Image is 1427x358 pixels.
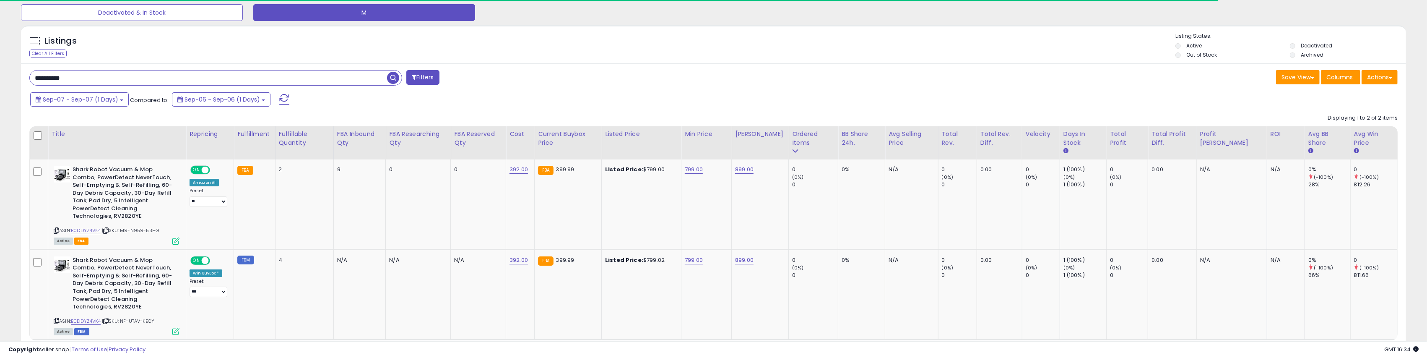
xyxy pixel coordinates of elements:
[1308,147,1313,155] small: Avg BB Share.
[1151,166,1190,173] div: 0.00
[1026,174,1037,180] small: (0%)
[73,256,174,313] b: Shark Robot Vacuum & Mop Combo, PowerDetect NeverTouch, Self-Emptying & Self-Refilling, 60-Day De...
[538,166,554,175] small: FBA
[8,345,39,353] strong: Copyright
[942,130,973,147] div: Total Rev.
[889,256,931,264] div: N/A
[190,188,227,207] div: Preset:
[605,130,678,138] div: Listed Price
[1354,130,1394,147] div: Avg Win Price
[454,130,502,147] div: FBA Reserved Qty
[1328,114,1398,122] div: Displaying 1 to 2 of 2 items
[73,166,174,222] b: Shark Robot Vacuum & Mop Combo, PowerDetect NeverTouch, Self-Emptying & Self-Refilling, 60-Day De...
[102,227,159,234] span: | SKU: M9-N959-53HG
[1063,264,1075,271] small: (0%)
[685,165,703,174] a: 799.00
[792,181,838,188] div: 0
[209,257,222,264] span: OFF
[1271,166,1298,173] div: N/A
[1354,166,1397,173] div: 0
[1362,70,1398,84] button: Actions
[1063,174,1075,180] small: (0%)
[237,166,253,175] small: FBA
[1187,42,1202,49] label: Active
[1063,181,1106,188] div: 1 (100%)
[454,166,499,173] div: 0
[1110,166,1148,173] div: 0
[1063,256,1106,264] div: 1 (100%)
[1026,272,1060,279] div: 0
[942,181,977,188] div: 0
[253,4,475,21] button: M
[1026,166,1060,173] div: 0
[190,279,227,298] div: Preset:
[1314,264,1333,271] small: (-100%)
[1314,174,1333,180] small: (-100%)
[109,345,146,353] a: Privacy Policy
[1063,272,1106,279] div: 1 (100%)
[792,264,804,271] small: (0%)
[1308,272,1350,279] div: 66%
[942,174,954,180] small: (0%)
[191,167,202,174] span: ON
[1110,272,1148,279] div: 0
[1110,264,1122,271] small: (0%)
[1026,130,1056,138] div: Velocity
[1026,264,1037,271] small: (0%)
[605,256,675,264] div: $799.02
[209,167,222,174] span: OFF
[942,256,977,264] div: 0
[52,130,182,138] div: Title
[556,165,574,173] span: 399.99
[190,269,222,277] div: Win BuyBox *
[980,166,1016,173] div: 0.00
[1151,130,1193,147] div: Total Profit Diff.
[337,256,379,264] div: N/A
[337,166,379,173] div: 9
[30,92,129,107] button: Sep-07 - Sep-07 (1 Days)
[942,272,977,279] div: 0
[1354,147,1359,155] small: Avg Win Price.
[556,256,574,264] span: 399.99
[605,256,643,264] b: Listed Price:
[237,130,271,138] div: Fulfillment
[685,256,703,264] a: 799.00
[1187,51,1217,58] label: Out of Stock
[685,130,728,138] div: Min Price
[279,256,327,264] div: 4
[1175,32,1406,40] p: Listing States:
[237,256,254,264] small: FBM
[185,95,260,104] span: Sep-06 - Sep-06 (1 Days)
[190,179,219,186] div: Amazon AI
[1110,181,1148,188] div: 0
[389,256,444,264] div: N/A
[1301,42,1332,49] label: Deactivated
[389,166,444,173] div: 0
[538,256,554,266] small: FBA
[889,130,934,147] div: Avg Selling Price
[1271,256,1298,264] div: N/A
[54,328,73,335] span: All listings currently available for purchase on Amazon
[74,238,88,245] span: FBA
[1384,345,1419,353] span: 2025-09-8 16:34 GMT
[1354,272,1397,279] div: 811.66
[735,165,754,174] a: 899.00
[1326,73,1353,81] span: Columns
[43,95,118,104] span: Sep-07 - Sep-07 (1 Days)
[1200,130,1263,147] div: Profit [PERSON_NAME]
[102,318,154,324] span: | SKU: NF-UTAV-KECY
[792,166,838,173] div: 0
[1308,130,1347,147] div: Avg BB Share
[389,130,447,147] div: FBA Researching Qty
[1308,256,1350,264] div: 0%
[1276,70,1320,84] button: Save View
[1359,174,1379,180] small: (-100%)
[1110,256,1148,264] div: 0
[1110,130,1144,147] div: Total Profit
[29,50,67,57] div: Clear All Filters
[980,130,1019,147] div: Total Rev. Diff.
[54,256,70,273] img: 41DlPQsbdKL._SL40_.jpg
[1359,264,1379,271] small: (-100%)
[889,166,931,173] div: N/A
[1026,256,1060,264] div: 0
